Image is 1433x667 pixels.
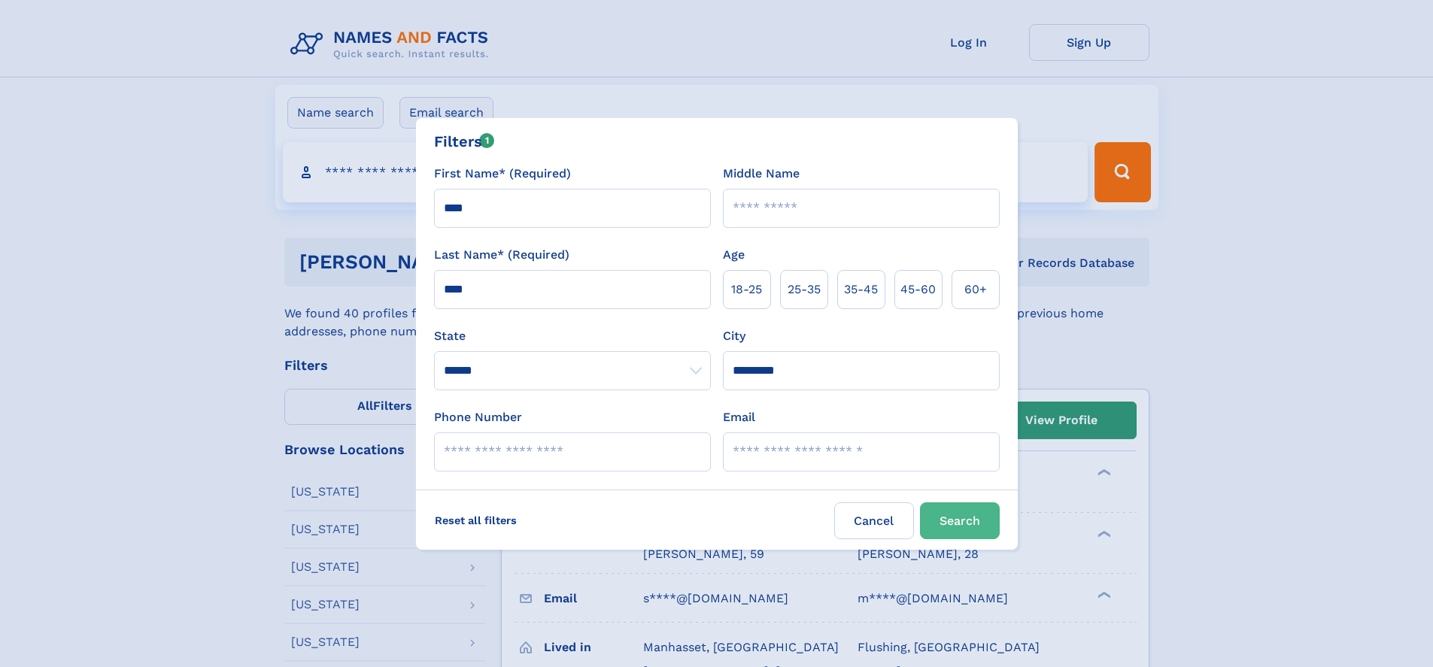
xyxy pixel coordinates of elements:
span: 60+ [964,280,987,299]
label: Reset all filters [425,502,527,538]
label: Last Name* (Required) [434,246,569,264]
label: Middle Name [723,165,800,183]
div: Filters [434,130,495,153]
label: Email [723,408,755,426]
label: Cancel [834,502,914,539]
label: First Name* (Required) [434,165,571,183]
button: Search [920,502,1000,539]
label: Phone Number [434,408,522,426]
span: 45‑60 [900,280,936,299]
span: 18‑25 [731,280,762,299]
label: Age [723,246,745,264]
span: 25‑35 [788,280,821,299]
label: State [434,327,711,345]
span: 35‑45 [844,280,878,299]
label: City [723,327,745,345]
